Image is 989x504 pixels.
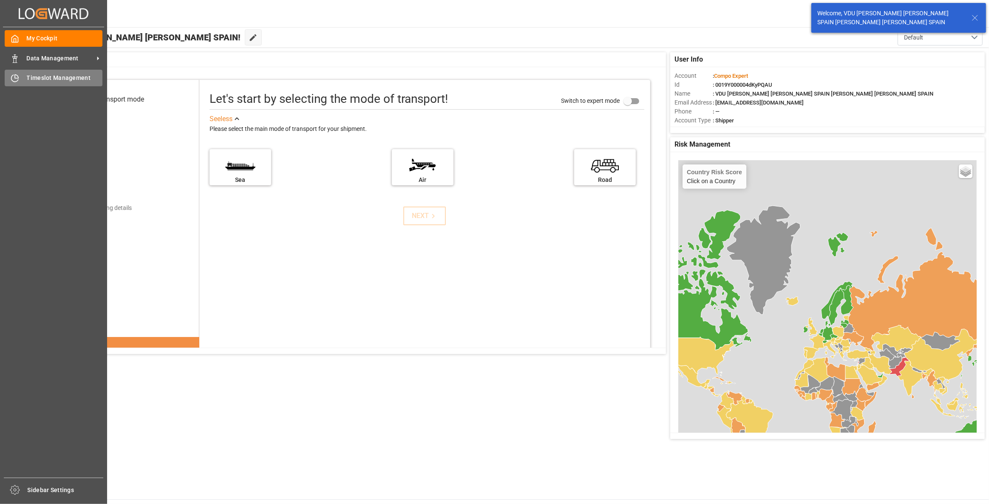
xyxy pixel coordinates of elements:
button: NEXT [403,207,446,225]
span: Id [674,80,713,89]
div: Road [578,176,632,184]
div: Click on a Country [687,169,742,184]
div: Let's start by selecting the mode of transport! [210,90,448,108]
div: Select transport mode [78,94,144,105]
span: : 0019Y000004dKyPQAU [713,82,772,88]
a: Timeslot Management [5,70,102,86]
span: Phone [674,107,713,116]
span: : — [713,108,720,115]
span: Default [904,33,923,42]
span: Data Management [27,54,94,63]
span: Name [674,89,713,98]
div: Sea [214,176,267,184]
span: Email Address [674,98,713,107]
span: My Cockpit [27,34,103,43]
div: NEXT [412,211,438,221]
span: : [EMAIL_ADDRESS][DOMAIN_NAME] [713,99,804,106]
button: open menu [898,29,983,45]
span: Hello VDU [PERSON_NAME] [PERSON_NAME] SPAIN! [35,29,241,45]
a: Layers [959,164,972,178]
span: Account Type [674,116,713,125]
span: : VDU [PERSON_NAME] [PERSON_NAME] SPAIN [PERSON_NAME] [PERSON_NAME] SPAIN [713,91,933,97]
span: Switch to expert mode [561,97,620,104]
span: User Info [674,54,703,65]
div: See less [210,114,232,124]
span: Compo Expert [714,73,748,79]
div: Air [396,176,449,184]
a: My Cockpit [5,30,102,47]
span: Risk Management [674,139,730,150]
span: Account [674,71,713,80]
h4: Country Risk Score [687,169,742,176]
span: Timeslot Management [27,74,103,82]
div: Please select the main mode of transport for your shipment. [210,124,644,134]
div: Welcome, VDU [PERSON_NAME] [PERSON_NAME] SPAIN [PERSON_NAME] [PERSON_NAME] SPAIN [817,9,963,27]
span: : Shipper [713,117,734,124]
span: Sidebar Settings [28,486,104,495]
span: : [713,73,748,79]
